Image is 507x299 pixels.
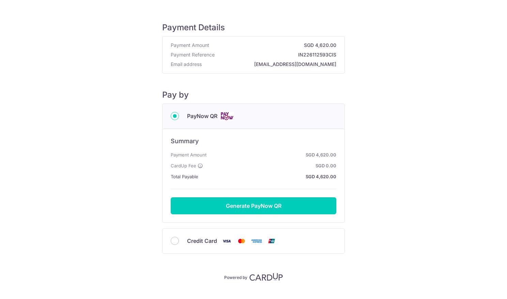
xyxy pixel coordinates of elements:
[171,61,202,68] span: Email address
[249,273,283,281] img: CardUp
[171,197,336,214] button: Generate PayNow QR
[235,237,248,245] img: Mastercard
[171,172,198,181] span: Total Payable
[187,112,217,120] span: PayNow QR
[162,90,345,100] h5: Pay by
[187,237,217,245] span: Credit Card
[162,22,345,33] h5: Payment Details
[171,51,215,58] span: Payment Reference
[212,42,336,49] strong: SGD 4,620.00
[206,162,336,170] strong: SGD 0.00
[171,162,196,170] span: CardUp Fee
[171,42,209,49] span: Payment Amount
[220,112,234,120] img: Cards logo
[204,61,336,68] strong: [EMAIL_ADDRESS][DOMAIN_NAME]
[224,273,247,280] p: Powered by
[265,237,278,245] img: Union Pay
[171,151,206,159] span: Payment Amount
[209,151,336,159] strong: SGD 4,620.00
[201,172,336,181] strong: SGD 4,620.00
[217,51,336,58] strong: IN226112593CIS
[171,112,336,120] div: PayNow QR Cards logo
[250,237,263,245] img: American Express
[171,237,336,245] div: Credit Card Visa Mastercard American Express Union Pay
[171,137,336,145] h6: Summary
[220,237,233,245] img: Visa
